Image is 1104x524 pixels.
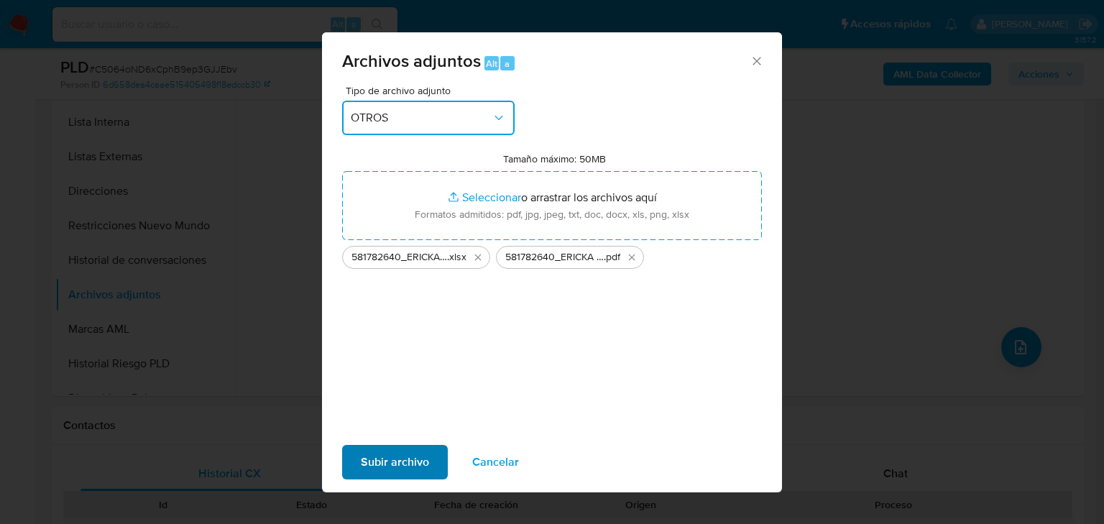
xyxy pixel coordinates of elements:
[469,249,487,266] button: Eliminar 581782640_ERICKA BERENIZ HERNANDEZ CRUZ_AGO25.xlsx
[351,111,492,125] span: OTROS
[505,250,604,265] span: 581782640_ERICKA [PERSON_NAME] CRUZ_AGO25
[503,152,606,165] label: Tamaño máximo: 50MB
[623,249,640,266] button: Eliminar 581782640_ERICKA BERENIZ HERNANDEZ CRUZ_AGO25.pdf
[472,446,519,478] span: Cancelar
[486,57,497,70] span: Alt
[342,101,515,135] button: OTROS
[361,446,429,478] span: Subir archivo
[447,250,466,265] span: .xlsx
[750,54,763,67] button: Cerrar
[342,240,762,269] ul: Archivos seleccionados
[505,57,510,70] span: a
[342,445,448,479] button: Subir archivo
[454,445,538,479] button: Cancelar
[346,86,518,96] span: Tipo de archivo adjunto
[604,250,620,265] span: .pdf
[351,250,447,265] span: 581782640_ERICKA [PERSON_NAME] CRUZ_AGO25
[342,48,481,73] span: Archivos adjuntos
